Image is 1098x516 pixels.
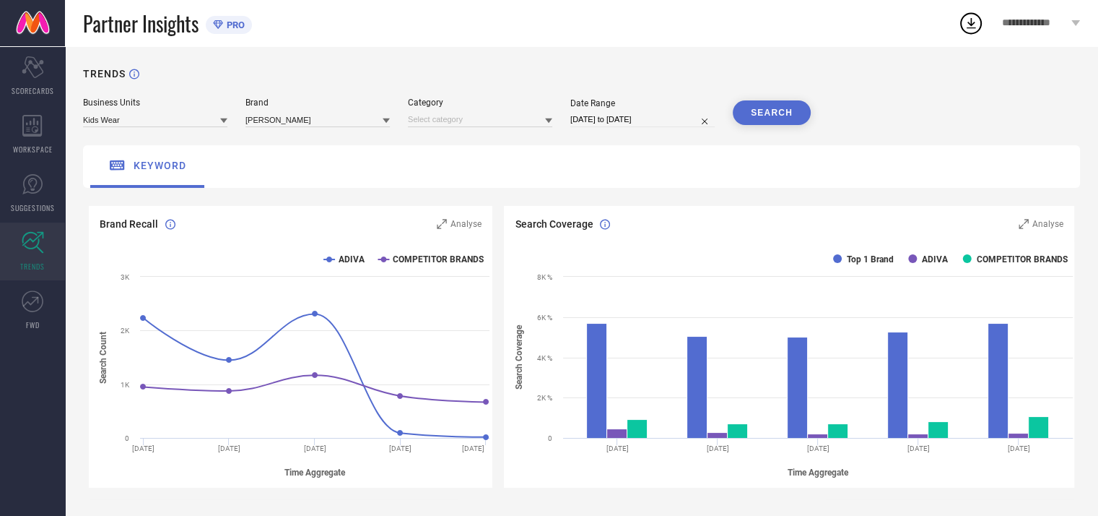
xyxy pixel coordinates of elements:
[606,444,629,452] text: [DATE]
[923,254,949,265] text: ADIVA
[537,354,552,362] text: 4K %
[1032,219,1063,229] span: Analyse
[514,324,524,390] tspan: Search Coverage
[537,314,552,322] text: 6K %
[121,273,130,281] text: 3K
[100,218,158,230] span: Brand Recall
[132,444,154,452] text: [DATE]
[570,112,715,127] input: Select date range
[788,468,849,478] tspan: Time Aggregate
[125,434,129,442] text: 0
[847,254,894,265] text: Top 1 Brand
[1008,444,1030,452] text: [DATE]
[223,20,245,30] span: PRO
[977,254,1068,265] text: COMPETITOR BRANDS
[83,68,126,79] h1: TRENDS
[570,98,715,108] div: Date Range
[11,202,55,213] span: SUGGESTIONS
[389,444,411,452] text: [DATE]
[537,273,552,281] text: 8K %
[707,444,729,452] text: [DATE]
[408,112,552,127] input: Select category
[245,98,390,108] div: Brand
[304,444,326,452] text: [DATE]
[1019,219,1029,229] svg: Zoom
[548,434,552,442] text: 0
[807,444,829,452] text: [DATE]
[537,394,552,402] text: 2K %
[20,261,45,272] span: TRENDS
[462,444,484,452] text: [DATE]
[907,444,930,452] text: [DATE]
[408,98,552,108] div: Category
[218,444,240,452] text: [DATE]
[134,160,186,171] span: keyword
[83,9,199,38] span: Partner Insights
[98,332,108,384] tspan: Search Count
[26,319,40,330] span: FWD
[339,254,365,265] text: ADIVA
[13,144,53,155] span: WORKSPACE
[284,468,346,478] tspan: Time Aggregate
[437,219,447,229] svg: Zoom
[83,98,227,108] div: Business Units
[450,219,482,229] span: Analyse
[958,10,984,36] div: Open download list
[393,254,484,265] text: COMPETITOR BRANDS
[121,327,130,335] text: 2K
[515,218,593,230] span: Search Coverage
[733,100,811,125] button: SEARCH
[12,85,54,96] span: SCORECARDS
[121,381,130,389] text: 1K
